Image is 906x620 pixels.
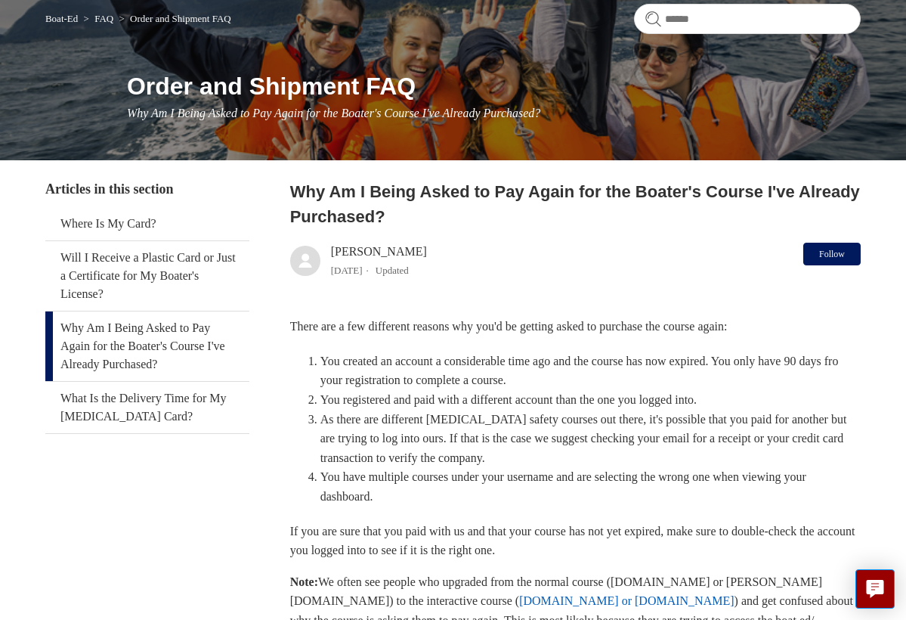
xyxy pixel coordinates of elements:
li: You created an account a considerable time ago and the course has now expired. You only have 90 d... [320,352,861,390]
li: FAQ [81,13,116,24]
a: Where Is My Card? [45,207,249,240]
a: Boat-Ed [45,13,78,24]
div: [PERSON_NAME] [331,243,427,279]
span: Why Am I Being Asked to Pay Again for the Boater's Course I've Already Purchased? [127,107,540,119]
a: What Is the Delivery Time for My [MEDICAL_DATA] Card? [45,382,249,433]
li: As there are different [MEDICAL_DATA] safety courses out there, it's possible that you paid for a... [320,410,861,468]
time: 03/01/2024, 15:51 [331,265,363,276]
h2: Why Am I Being Asked to Pay Again for the Boater's Course I've Already Purchased? [290,179,861,229]
span: Articles in this section [45,181,173,197]
li: Boat-Ed [45,13,81,24]
li: You registered and paid with a different account than the one you logged into. [320,390,861,410]
a: [DOMAIN_NAME] or [DOMAIN_NAME] [519,594,734,607]
button: Follow Article [803,243,861,265]
li: Updated [376,265,409,276]
strong: Note: [290,575,318,588]
input: Search [634,4,861,34]
a: Will I Receive a Plastic Card or Just a Certificate for My Boater's License? [45,241,249,311]
p: If you are sure that you paid with us and that your course has not yet expired, make sure to doub... [290,522,861,560]
h1: Order and Shipment FAQ [127,68,861,104]
a: Why Am I Being Asked to Pay Again for the Boater's Course I've Already Purchased? [45,312,249,381]
a: FAQ [94,13,113,24]
a: Order and Shipment FAQ [130,13,231,24]
li: You have multiple courses under your username and are selecting the wrong one when viewing your d... [320,467,861,506]
li: Order and Shipment FAQ [116,13,230,24]
p: There are a few different reasons why you'd be getting asked to purchase the course again: [290,317,861,336]
button: Live chat [855,569,895,609]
